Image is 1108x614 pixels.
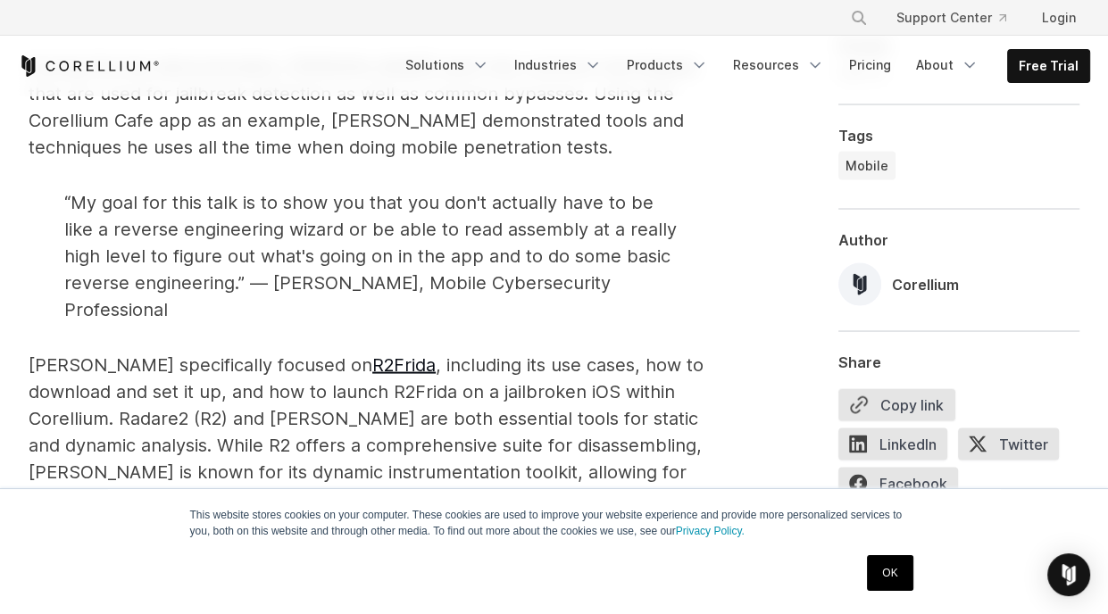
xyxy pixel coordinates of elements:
a: Privacy Policy. [676,525,745,537]
span: Twitter [958,427,1059,460]
div: Share [838,353,1079,370]
img: Corellium [838,262,881,305]
div: Corellium [892,273,959,295]
a: Facebook [838,467,969,506]
div: Tags [838,126,1079,144]
button: Copy link [838,388,955,420]
a: Free Trial [1008,50,1089,82]
p: During the live demonstration, [PERSON_NAME] went into common techniques that are used for jailbr... [29,54,720,161]
a: R2Frida [372,354,436,376]
div: Author [838,230,1079,248]
p: This website stores cookies on your computer. These cookies are used to improve your website expe... [190,507,919,539]
span: Facebook [838,467,958,499]
div: Navigation Menu [829,2,1090,34]
div: Navigation Menu [395,49,1090,83]
button: Search [843,2,875,34]
a: Resources [722,49,835,81]
p: “My goal for this talk is to show you that you don't actually have to be like a reverse engineeri... [64,189,684,323]
p: [PERSON_NAME] specifically focused on , including its use cases, how to download and set it up, a... [29,352,720,539]
div: Open Intercom Messenger [1047,553,1090,596]
a: Corellium Home [18,55,160,77]
a: About [905,49,989,81]
a: Twitter [958,427,1070,467]
a: LinkedIn [838,427,958,467]
a: Support Center [882,2,1021,34]
span: LinkedIn [838,427,947,460]
a: Mobile [838,151,896,179]
a: Products [616,49,719,81]
a: Login [1028,2,1090,34]
span: Mobile [846,156,888,174]
a: Solutions [395,49,500,81]
a: OK [867,555,912,591]
a: Industries [504,49,612,81]
a: Pricing [838,49,902,81]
